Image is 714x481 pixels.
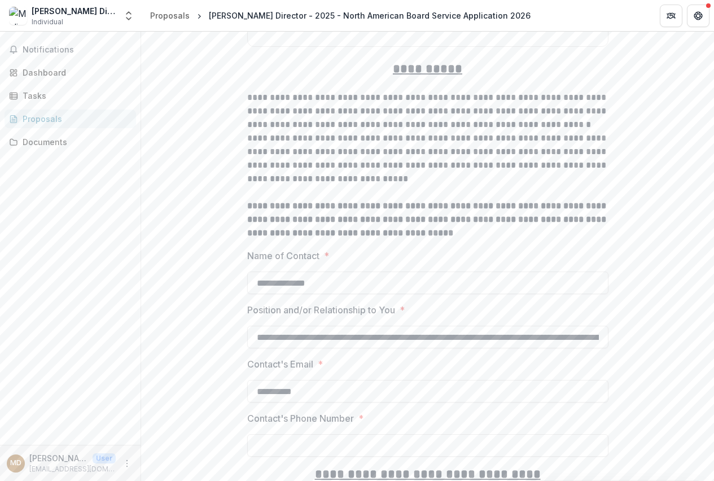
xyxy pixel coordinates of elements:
a: Proposals [146,7,194,24]
div: [PERSON_NAME] Director [32,5,116,17]
p: User [93,453,116,463]
button: Open entity switcher [121,5,137,27]
p: Name of Contact [247,249,319,263]
button: Notifications [5,41,136,59]
a: Dashboard [5,63,136,82]
div: [PERSON_NAME] Director - 2025 - North American Board Service Application 2026 [209,10,531,21]
p: [EMAIL_ADDRESS][DOMAIN_NAME] [29,464,116,474]
div: Melissa Director [10,460,21,467]
span: Notifications [23,45,132,55]
p: Contact's Email [247,357,313,371]
button: More [120,457,134,470]
span: Individual [32,17,63,27]
p: Position and/or Relationship to You [247,303,395,317]
div: Dashboard [23,67,127,78]
a: Documents [5,133,136,151]
div: Tasks [23,90,127,102]
p: [PERSON_NAME] Director [29,452,88,464]
img: Melissa Director [9,7,27,25]
div: Documents [23,136,127,148]
nav: breadcrumb [146,7,535,24]
button: Get Help [687,5,709,27]
div: Proposals [23,113,127,125]
a: Proposals [5,110,136,128]
div: Proposals [150,10,190,21]
a: Tasks [5,86,136,105]
button: Partners [660,5,682,27]
p: Contact's Phone Number [247,412,354,425]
